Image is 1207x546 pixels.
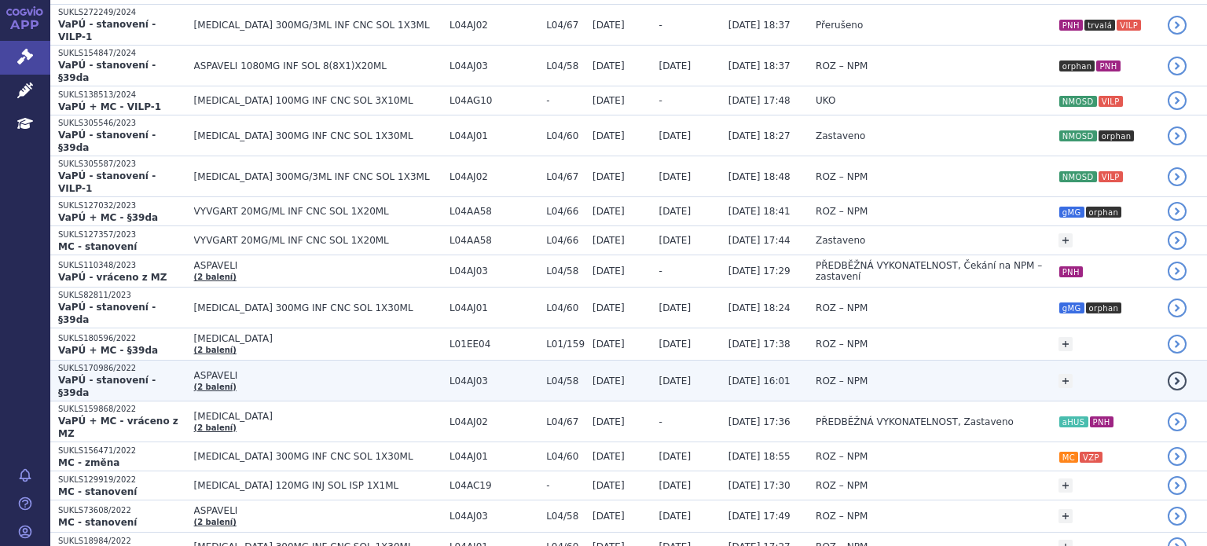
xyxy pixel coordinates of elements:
[592,266,625,277] span: [DATE]
[546,451,585,462] span: L04/60
[58,118,186,129] p: SUKLS305546/2023
[546,339,585,350] span: L01/159
[1168,16,1187,35] a: detail
[1084,20,1115,31] i: trvalá
[816,451,868,462] span: ROZ – NPM
[592,480,625,491] span: [DATE]
[816,60,868,71] span: ROZ – NPM
[58,48,186,59] p: SUKLS154847/2024
[58,90,186,101] p: SUKLS138513/2024
[546,60,585,71] span: L04/58
[592,171,625,182] span: [DATE]
[194,260,442,271] span: ASPAVELI
[728,95,791,106] span: [DATE] 17:48
[194,370,442,381] span: ASPAVELI
[592,130,625,141] span: [DATE]
[816,130,865,141] span: Zastaveno
[816,302,868,313] span: ROZ – NPM
[1117,20,1141,31] i: VILP
[194,20,442,31] span: [MEDICAL_DATA] 300MG/3ML INF CNC SOL 1X3ML
[58,302,156,325] strong: VaPÚ - stanovení - §39da
[449,451,538,462] span: L04AJ01
[1168,231,1187,250] a: detail
[592,511,625,522] span: [DATE]
[58,505,186,516] p: SUKLS73608/2022
[546,130,585,141] span: L04/60
[728,302,791,313] span: [DATE] 18:24
[659,20,662,31] span: -
[546,376,585,387] span: L04/58
[1168,202,1187,221] a: detail
[1168,335,1187,354] a: detail
[592,95,625,106] span: [DATE]
[1168,126,1187,145] a: detail
[659,376,692,387] span: [DATE]
[58,260,186,271] p: SUKLS110348/2023
[546,171,585,182] span: L04/67
[58,7,186,18] p: SUKLS272249/2024
[58,101,161,112] strong: VaPÚ + MC - VILP-1
[58,241,137,252] strong: MC - stanovení
[58,475,186,486] p: SUKLS129919/2022
[1059,130,1097,141] i: NMOSD
[659,130,692,141] span: [DATE]
[816,171,868,182] span: ROZ – NPM
[194,411,442,422] span: [MEDICAL_DATA]
[1059,416,1088,427] i: aHUS
[659,416,662,427] span: -
[592,302,625,313] span: [DATE]
[58,159,186,170] p: SUKLS305587/2023
[1168,262,1187,280] a: detail
[449,480,538,491] span: L04AC19
[728,416,791,427] span: [DATE] 17:36
[659,60,692,71] span: [DATE]
[1059,171,1097,182] i: NMOSD
[449,130,538,141] span: L04AJ01
[728,60,791,71] span: [DATE] 18:37
[728,130,791,141] span: [DATE] 18:27
[1058,374,1073,388] a: +
[659,451,692,462] span: [DATE]
[194,480,442,491] span: [MEDICAL_DATA] 120MG INJ SOL ISP 1X1ML
[58,60,156,83] strong: VaPÚ - stanovení - §39da
[546,302,585,313] span: L04/60
[58,486,137,497] strong: MC - stanovení
[1059,60,1095,71] i: orphan
[449,376,538,387] span: L04AJ03
[194,451,442,462] span: [MEDICAL_DATA] 300MG INF CNC SOL 1X30ML
[58,457,119,468] strong: MC - změna
[728,339,791,350] span: [DATE] 17:38
[728,451,791,462] span: [DATE] 18:55
[194,95,442,106] span: [MEDICAL_DATA] 100MG INF CNC SOL 3X10ML
[194,235,442,246] span: VYVGART 20MG/ML INF CNC SOL 1X20ML
[194,346,237,354] a: (2 balení)
[1096,60,1120,71] i: PNH
[728,20,791,31] span: [DATE] 18:37
[58,345,158,356] strong: VaPÚ + MC - §39da
[449,95,538,106] span: L04AG10
[58,170,156,194] strong: VaPÚ - stanovení - VILP-1
[449,20,538,31] span: L04AJ02
[58,416,178,439] strong: VaPÚ + MC - vráceno z MZ
[1099,171,1123,182] i: VILP
[194,130,442,141] span: [MEDICAL_DATA] 300MG INF CNC SOL 1X30ML
[592,451,625,462] span: [DATE]
[659,480,692,491] span: [DATE]
[58,333,186,344] p: SUKLS180596/2022
[728,206,791,217] span: [DATE] 18:41
[1090,416,1113,427] i: PNH
[728,171,791,182] span: [DATE] 18:48
[58,363,186,374] p: SUKLS170986/2022
[546,95,585,106] span: -
[1168,372,1187,390] a: detail
[816,511,868,522] span: ROZ – NPM
[592,339,625,350] span: [DATE]
[449,60,538,71] span: L04AJ03
[546,20,585,31] span: L04/67
[58,375,156,398] strong: VaPÚ - stanovení - §39da
[728,480,791,491] span: [DATE] 17:30
[449,235,538,246] span: L04AA58
[194,206,442,217] span: VYVGART 20MG/ML INF CNC SOL 1X20ML
[1168,57,1187,75] a: detail
[816,235,865,246] span: Zastaveno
